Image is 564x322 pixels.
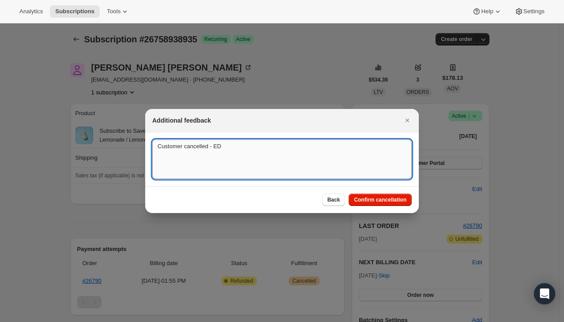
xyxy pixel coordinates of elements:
[467,5,507,18] button: Help
[327,196,340,203] span: Back
[55,8,94,15] span: Subscriptions
[19,8,43,15] span: Analytics
[481,8,493,15] span: Help
[509,5,550,18] button: Settings
[152,116,211,125] h2: Additional feedback
[523,8,545,15] span: Settings
[322,194,346,206] button: Back
[401,114,414,127] button: Close
[152,139,412,179] textarea: Customer cancelled - ED
[534,283,555,304] div: Open Intercom Messenger
[107,8,120,15] span: Tools
[349,194,412,206] button: Confirm cancellation
[50,5,100,18] button: Subscriptions
[354,196,406,203] span: Confirm cancellation
[14,5,48,18] button: Analytics
[102,5,135,18] button: Tools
